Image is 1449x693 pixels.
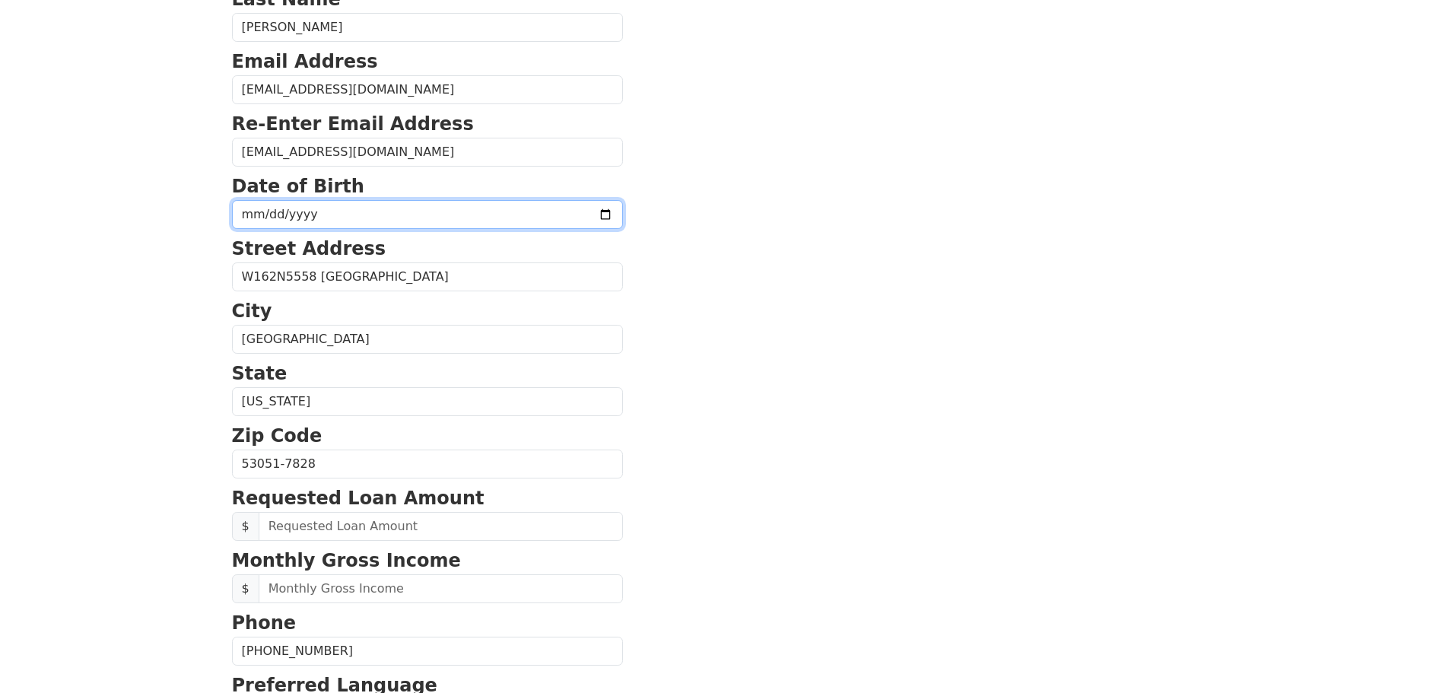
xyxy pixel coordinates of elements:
[232,512,259,541] span: $
[232,363,288,384] strong: State
[232,262,623,291] input: Street Address
[232,13,623,42] input: Last Name
[232,138,623,167] input: Re-Enter Email Address
[232,612,297,634] strong: Phone
[232,238,386,259] strong: Street Address
[232,450,623,478] input: Zip Code
[232,425,323,447] strong: Zip Code
[259,574,623,603] input: Monthly Gross Income
[232,574,259,603] span: $
[232,488,485,509] strong: Requested Loan Amount
[232,51,378,72] strong: Email Address
[259,512,623,541] input: Requested Loan Amount
[232,176,364,197] strong: Date of Birth
[232,113,474,135] strong: Re-Enter Email Address
[232,75,623,104] input: Email Address
[232,300,272,322] strong: City
[232,637,623,666] input: Phone
[232,547,623,574] p: Monthly Gross Income
[232,325,623,354] input: City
